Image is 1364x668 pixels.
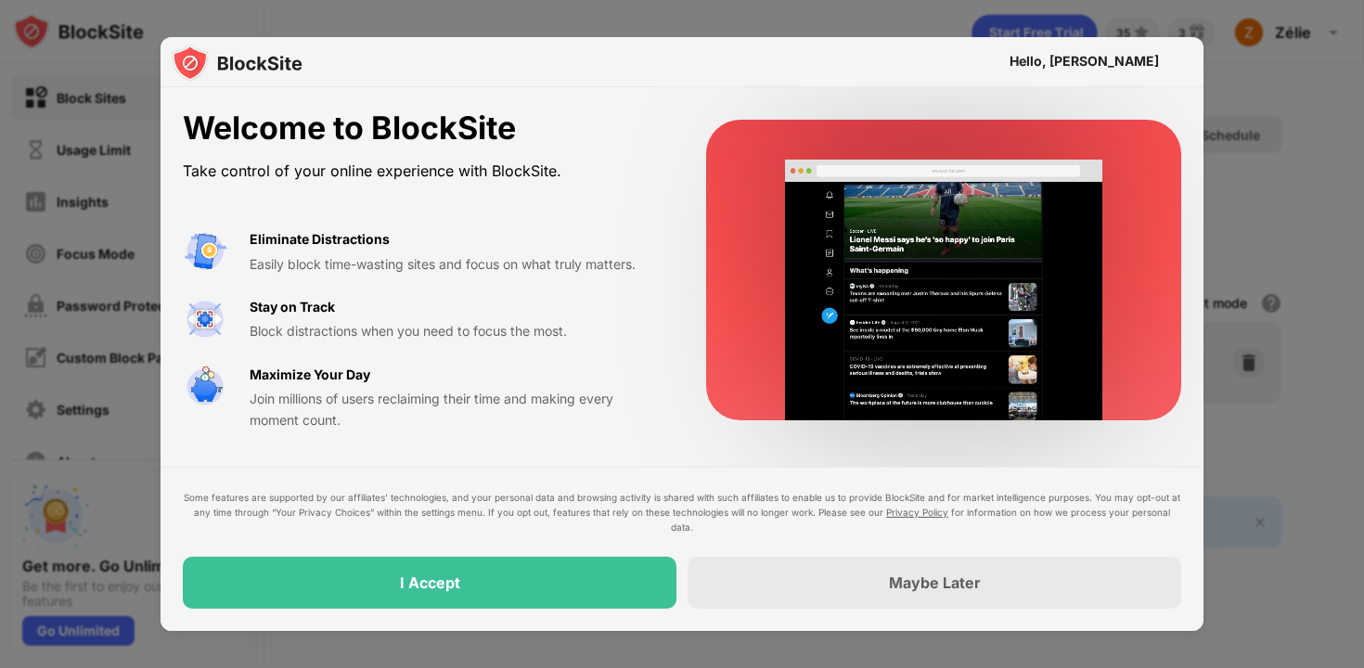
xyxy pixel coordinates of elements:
[183,158,662,185] div: Take control of your online experience with BlockSite.
[183,109,662,148] div: Welcome to BlockSite
[250,297,335,317] div: Stay on Track
[183,490,1181,534] div: Some features are supported by our affiliates’ technologies, and your personal data and browsing ...
[250,321,662,341] div: Block distractions when you need to focus the most.
[250,365,370,385] div: Maximize Your Day
[889,573,981,592] div: Maybe Later
[183,297,227,341] img: value-focus.svg
[1010,54,1159,69] div: Hello, [PERSON_NAME]
[183,229,227,274] img: value-avoid-distractions.svg
[183,365,227,409] img: value-safe-time.svg
[400,573,460,592] div: I Accept
[250,229,390,250] div: Eliminate Distractions
[172,45,302,82] img: logo-blocksite.svg
[250,254,662,275] div: Easily block time-wasting sites and focus on what truly matters.
[886,507,948,518] a: Privacy Policy
[250,389,662,430] div: Join millions of users reclaiming their time and making every moment count.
